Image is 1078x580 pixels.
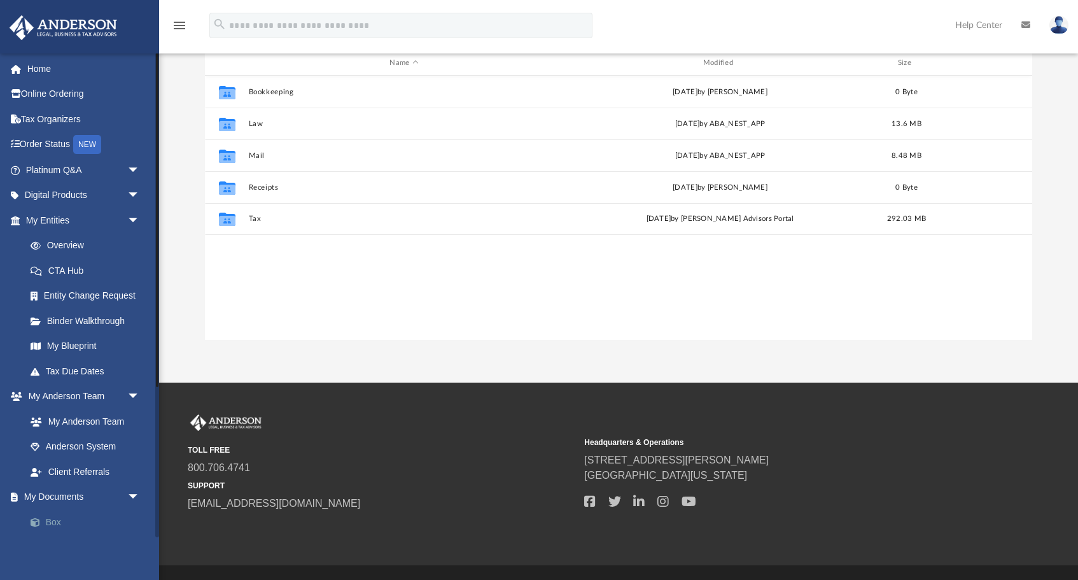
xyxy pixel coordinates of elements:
a: CTA Hub [18,258,159,283]
div: [DATE] by [PERSON_NAME] [565,182,876,194]
span: arrow_drop_down [127,183,153,209]
div: Size [881,57,932,69]
i: menu [172,18,187,33]
span: arrow_drop_down [127,157,153,183]
button: Law [249,120,559,128]
div: grid [205,76,1032,340]
span: 13.6 MB [892,120,921,127]
button: Tax [249,215,559,223]
a: menu [172,24,187,33]
a: Client Referrals [18,459,153,485]
span: 292.03 MB [887,216,926,223]
a: Tax Due Dates [18,358,159,384]
button: Bookkeeping [249,88,559,96]
span: arrow_drop_down [127,384,153,410]
button: Mail [249,152,559,160]
a: Box [18,509,159,535]
a: My Blueprint [18,334,153,359]
div: [DATE] by ABA_NEST_APP [565,118,876,130]
div: NEW [73,135,101,154]
img: Anderson Advisors Platinum Portal [6,15,121,40]
a: My Entitiesarrow_drop_down [9,208,159,233]
small: SUPPORT [188,480,575,492]
span: 8.48 MB [892,152,921,159]
div: [DATE] by [PERSON_NAME] [565,87,876,98]
a: Overview [18,233,159,258]
span: 0 Byte [895,88,918,95]
span: 0 Byte [895,184,918,191]
a: Meeting Minutes [18,535,159,560]
a: Anderson System [18,434,153,460]
span: arrow_drop_down [127,208,153,234]
span: arrow_drop_down [127,485,153,511]
a: [GEOGRAPHIC_DATA][US_STATE] [584,470,747,481]
img: User Pic [1049,16,1068,34]
div: [DATE] by ABA_NEST_APP [565,150,876,162]
i: search [213,17,227,31]
button: Receipts [249,183,559,192]
a: My Documentsarrow_drop_down [9,485,159,510]
small: Headquarters & Operations [584,437,972,448]
a: Entity Change Request [18,283,159,309]
a: Online Ordering [9,81,159,107]
a: Home [9,56,159,81]
div: [DATE] by [PERSON_NAME] Advisors Portal [565,214,876,225]
div: Name [248,57,559,69]
a: My Anderson Teamarrow_drop_down [9,384,153,409]
div: id [937,57,1026,69]
a: Order StatusNEW [9,132,159,158]
div: id [211,57,242,69]
a: Binder Walkthrough [18,308,159,334]
a: My Anderson Team [18,409,146,434]
a: 800.706.4741 [188,462,250,473]
a: Platinum Q&Aarrow_drop_down [9,157,159,183]
small: TOLL FREE [188,444,575,456]
a: Tax Organizers [9,106,159,132]
a: [STREET_ADDRESS][PERSON_NAME] [584,455,769,465]
a: Digital Productsarrow_drop_down [9,183,159,208]
img: Anderson Advisors Platinum Portal [188,414,264,431]
div: Modified [564,57,876,69]
a: [EMAIL_ADDRESS][DOMAIN_NAME] [188,498,360,509]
